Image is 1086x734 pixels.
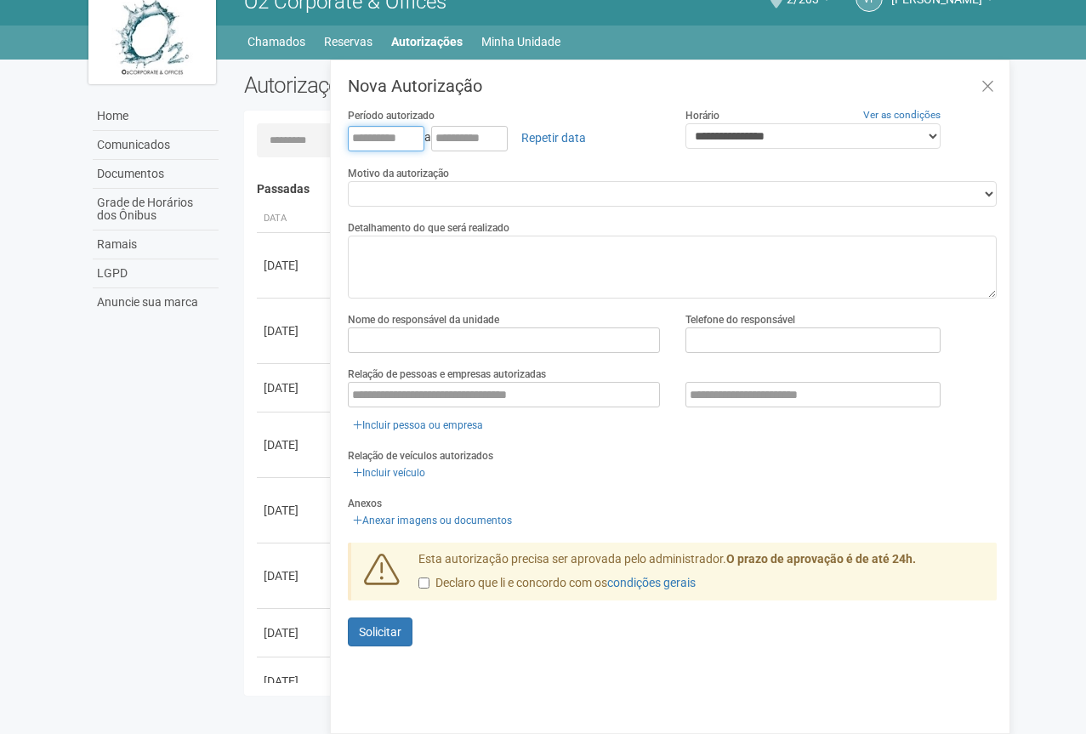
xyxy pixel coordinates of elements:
a: Documentos [93,160,219,189]
div: [DATE] [264,436,327,453]
label: Detalhamento do que será realizado [348,220,509,236]
div: [DATE] [264,322,327,339]
label: Relação de veículos autorizados [348,448,493,464]
a: Grade de Horários dos Ônibus [93,189,219,230]
label: Nome do responsável da unidade [348,312,499,327]
a: LGPD [93,259,219,288]
a: Incluir pessoa ou empresa [348,416,488,435]
button: Solicitar [348,617,412,646]
a: Ramais [93,230,219,259]
span: Solicitar [359,625,401,639]
a: Chamados [247,30,305,54]
a: Repetir data [510,123,597,152]
div: [DATE] [264,257,327,274]
h3: Nova Autorização [348,77,997,94]
a: Ver as condições [863,109,941,121]
input: Declaro que li e concordo com oscondições gerais [418,578,429,589]
a: Anuncie sua marca [93,288,219,316]
a: Incluir veículo [348,464,430,482]
div: Esta autorização precisa ser aprovada pelo administrador. [406,551,998,600]
label: Declaro que li e concordo com os [418,575,696,592]
label: Motivo da autorização [348,166,449,181]
div: [DATE] [264,624,327,641]
label: Horário [685,108,719,123]
a: Autorizações [391,30,463,54]
div: [DATE] [264,379,327,396]
a: condições gerais [607,576,696,589]
label: Relação de pessoas e empresas autorizadas [348,367,546,382]
div: a [348,123,660,152]
label: Telefone do responsável [685,312,795,327]
th: Data [257,205,333,233]
strong: O prazo de aprovação é de até 24h. [726,552,916,566]
a: Anexar imagens ou documentos [348,511,517,530]
h4: Passadas [257,183,986,196]
a: Comunicados [93,131,219,160]
div: [DATE] [264,567,327,584]
a: Minha Unidade [481,30,560,54]
label: Período autorizado [348,108,435,123]
a: Reservas [324,30,372,54]
div: [DATE] [264,673,327,690]
label: Anexos [348,496,382,511]
a: Home [93,102,219,131]
div: [DATE] [264,502,327,519]
h2: Autorizações [244,72,608,98]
